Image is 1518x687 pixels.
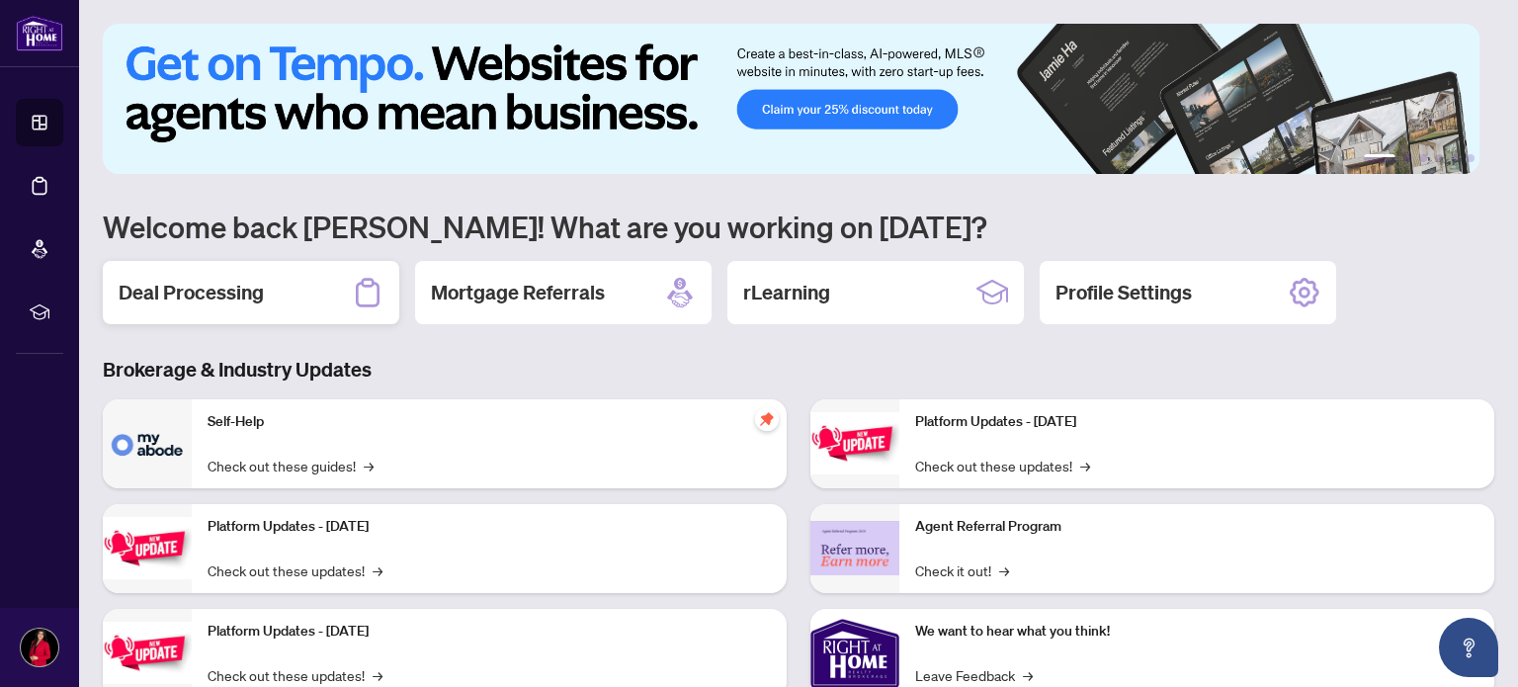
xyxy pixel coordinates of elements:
h2: Deal Processing [119,279,264,306]
span: → [1080,455,1090,476]
span: → [999,559,1009,581]
img: Profile Icon [21,629,58,666]
img: logo [16,15,63,51]
button: Open asap [1439,618,1498,677]
p: Platform Updates - [DATE] [208,621,771,643]
a: Check out these updates!→ [208,664,382,686]
p: Platform Updates - [DATE] [208,516,771,538]
p: Agent Referral Program [915,516,1478,538]
a: Check out these updates!→ [915,455,1090,476]
p: Platform Updates - [DATE] [915,411,1478,433]
img: Slide 0 [103,24,1479,174]
a: Leave Feedback→ [915,664,1033,686]
p: Self-Help [208,411,771,433]
span: → [1023,664,1033,686]
img: Agent Referral Program [810,521,899,575]
button: 1 [1364,154,1395,162]
h2: Profile Settings [1055,279,1192,306]
h3: Brokerage & Industry Updates [103,356,1494,384]
p: We want to hear what you think! [915,621,1478,643]
img: Self-Help [103,399,192,488]
button: 2 [1403,154,1411,162]
img: Platform Updates - June 23, 2025 [810,412,899,474]
button: 4 [1435,154,1443,162]
button: 5 [1451,154,1459,162]
button: 3 [1419,154,1427,162]
h1: Welcome back [PERSON_NAME]! What are you working on [DATE]? [103,208,1494,245]
img: Platform Updates - July 21, 2025 [103,622,192,684]
span: → [364,455,374,476]
button: 6 [1467,154,1475,162]
span: pushpin [755,407,779,431]
a: Check it out!→ [915,559,1009,581]
a: Check out these guides!→ [208,455,374,476]
a: Check out these updates!→ [208,559,382,581]
h2: rLearning [743,279,830,306]
span: → [373,559,382,581]
img: Platform Updates - September 16, 2025 [103,517,192,579]
h2: Mortgage Referrals [431,279,605,306]
span: → [373,664,382,686]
